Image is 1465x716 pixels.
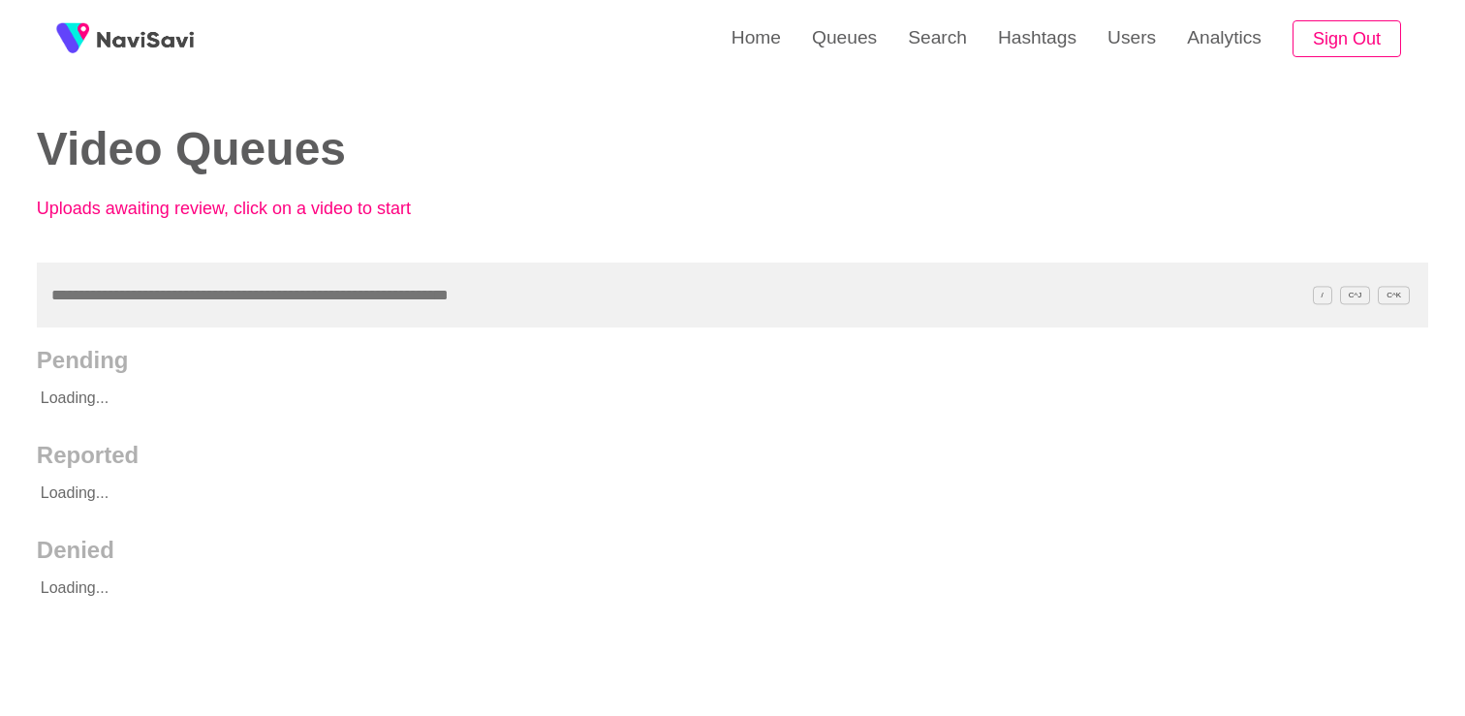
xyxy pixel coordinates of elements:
p: Loading... [37,469,1290,517]
span: C^J [1340,286,1371,304]
span: C^K [1378,286,1410,304]
button: Sign Out [1293,20,1401,58]
span: / [1313,286,1332,304]
p: Loading... [37,374,1290,422]
p: Uploads awaiting review, click on a video to start [37,199,463,219]
img: fireSpot [48,15,97,63]
h2: Reported [37,442,1428,469]
img: fireSpot [97,29,194,48]
p: Loading... [37,564,1290,612]
h2: Pending [37,347,1428,374]
h2: Denied [37,537,1428,564]
h2: Video Queues [37,124,703,175]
